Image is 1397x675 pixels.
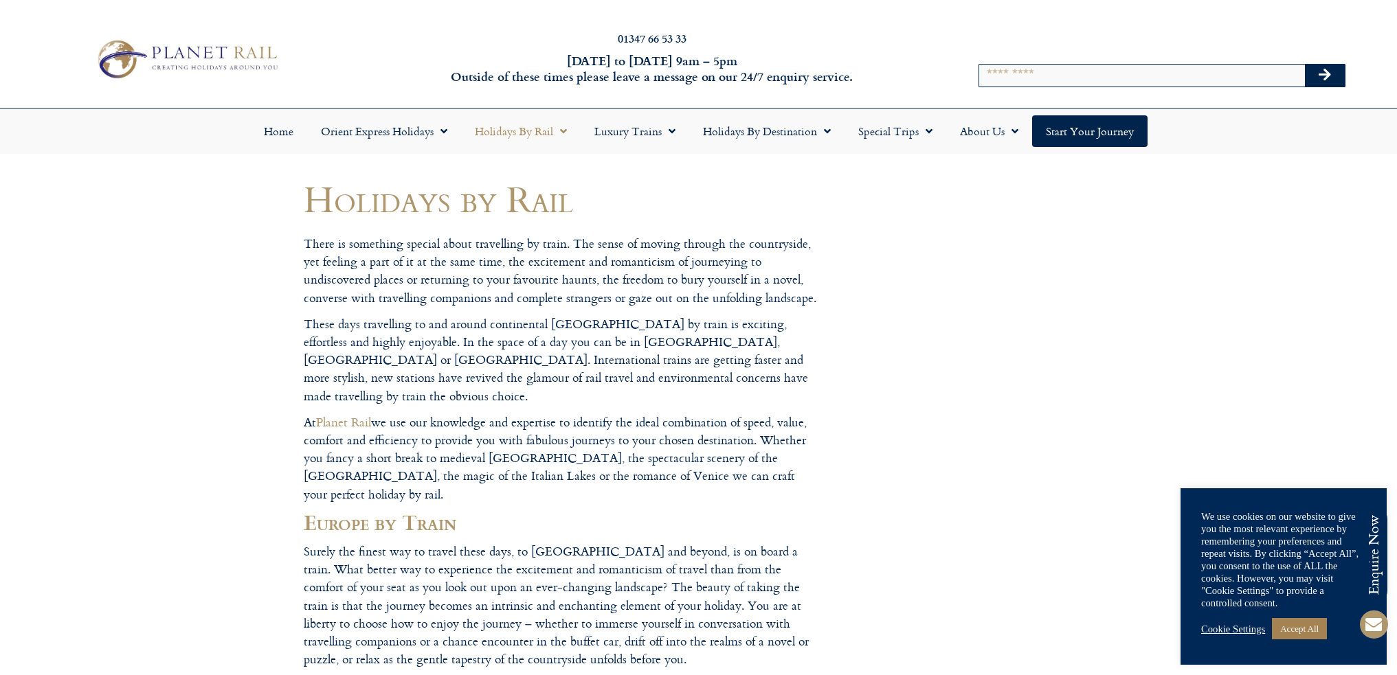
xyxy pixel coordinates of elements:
a: Home [250,115,307,147]
h6: [DATE] to [DATE] 9am – 5pm Outside of these times please leave a message on our 24/7 enquiry serv... [376,53,928,85]
a: Accept All [1272,618,1327,639]
a: Start your Journey [1032,115,1148,147]
a: Orient Express Holidays [307,115,461,147]
a: Luxury Trains [581,115,689,147]
a: Special Trips [845,115,946,147]
nav: Menu [7,115,1390,147]
a: Holidays by Destination [689,115,845,147]
a: 01347 66 53 33 [618,30,686,46]
img: Planet Rail Train Holidays Logo [90,36,282,82]
div: We use cookies on our website to give you the most relevant experience by remembering your prefer... [1201,510,1366,609]
a: Holidays by Rail [461,115,581,147]
a: Cookie Settings [1201,623,1265,635]
button: Search [1305,65,1345,87]
a: About Us [946,115,1032,147]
